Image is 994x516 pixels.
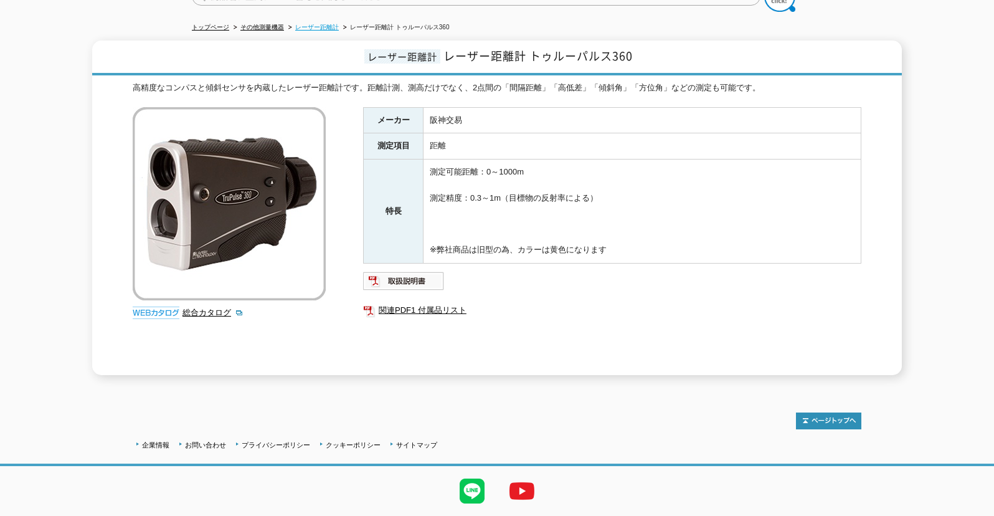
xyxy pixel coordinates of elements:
span: レーザー距離計 トゥルーパルス360 [443,47,633,64]
span: レーザー距離計 [364,49,440,64]
a: トップページ [192,24,229,31]
img: YouTube [497,466,547,516]
td: 距離 [424,133,861,160]
th: メーカー [364,107,424,133]
img: LINE [447,466,497,516]
a: その他測量機器 [240,24,284,31]
a: サイトマップ [396,441,437,449]
td: 測定可能距離：0～1000m 測定精度：0.3～1m（目標物の反射率による） ※弊社商品は旧型の為、カラーは黄色になります [424,160,861,264]
a: お問い合わせ [185,441,226,449]
a: クッキーポリシー [326,441,381,449]
a: レーザー距離計 [295,24,339,31]
a: 企業情報 [142,441,169,449]
td: 阪神交易 [424,107,861,133]
a: プライバシーポリシー [242,441,310,449]
img: トップページへ [796,413,861,429]
a: 総合カタログ [182,308,244,317]
img: webカタログ [133,307,179,319]
a: 関連PDF1 付属品リスト [363,302,861,318]
img: 取扱説明書 [363,271,445,291]
th: 測定項目 [364,133,424,160]
div: 高精度なコンパスと傾斜センサを内蔵したレーザー距離計です。距離計測、測高だけでなく、2点間の「間隔距離」「高低差」「傾斜角」「方位角」などの測定も可能です。 [133,82,861,95]
li: レーザー距離計 トゥルーパルス360 [341,21,449,34]
img: レーザー距離計 トゥルーパルス360 [133,107,326,300]
a: 取扱説明書 [363,279,445,289]
th: 特長 [364,160,424,264]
